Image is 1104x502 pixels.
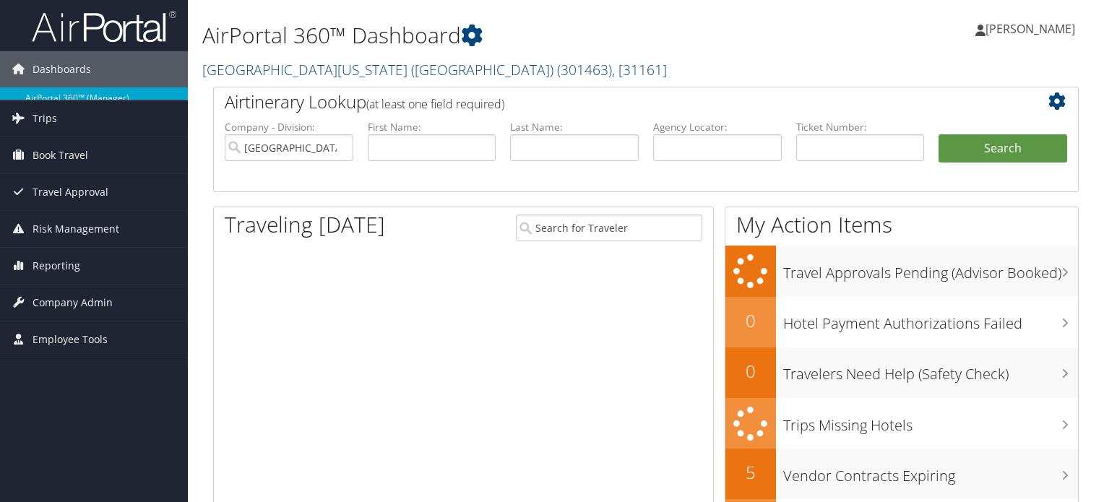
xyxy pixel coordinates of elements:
button: Search [939,134,1067,163]
a: Travel Approvals Pending (Advisor Booked) [725,246,1078,297]
a: 0Hotel Payment Authorizations Failed [725,297,1078,347]
a: [PERSON_NAME] [975,7,1090,51]
span: Travel Approval [33,174,108,210]
h3: Travelers Need Help (Safety Check) [783,357,1078,384]
label: Ticket Number: [796,120,925,134]
h3: Vendor Contracts Expiring [783,459,1078,486]
h3: Hotel Payment Authorizations Failed [783,306,1078,334]
span: Reporting [33,248,80,284]
h1: Traveling [DATE] [225,209,385,240]
span: (at least one field required) [366,96,504,112]
h2: 0 [725,359,776,384]
h3: Travel Approvals Pending (Advisor Booked) [783,256,1078,283]
span: Risk Management [33,211,119,247]
label: Agency Locator: [653,120,782,134]
h2: 5 [725,460,776,485]
label: Company - Division: [225,120,353,134]
span: Book Travel [33,137,88,173]
a: 0Travelers Need Help (Safety Check) [725,347,1078,398]
span: [PERSON_NAME] [986,21,1075,37]
span: Trips [33,100,57,137]
a: 5Vendor Contracts Expiring [725,449,1078,499]
h2: Airtinerary Lookup [225,90,995,114]
label: Last Name: [510,120,639,134]
input: Search for Traveler [516,215,702,241]
img: airportal-logo.png [32,9,176,43]
span: ( 301463 ) [557,60,612,79]
span: , [ 31161 ] [612,60,667,79]
label: First Name: [368,120,496,134]
a: Trips Missing Hotels [725,398,1078,449]
h1: AirPortal 360™ Dashboard [202,20,794,51]
span: Employee Tools [33,321,108,358]
h2: 0 [725,308,776,333]
h3: Trips Missing Hotels [783,408,1078,436]
span: Company Admin [33,285,113,321]
a: [GEOGRAPHIC_DATA][US_STATE] ([GEOGRAPHIC_DATA]) [202,60,667,79]
h1: My Action Items [725,209,1078,240]
span: Dashboards [33,51,91,87]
